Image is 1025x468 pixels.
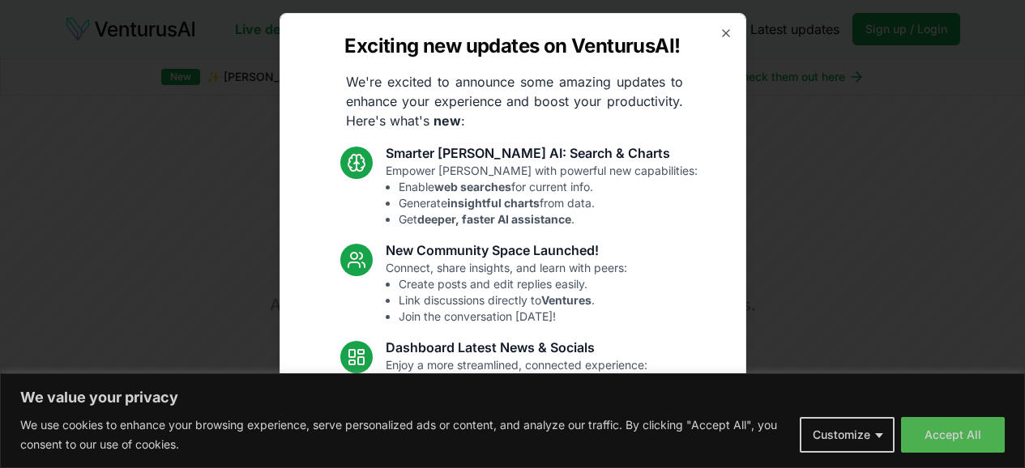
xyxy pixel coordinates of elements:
[386,435,650,454] h3: Fixes and UI Polish
[344,33,680,59] h2: Exciting new updates on VenturusAI!
[399,276,627,292] li: Create posts and edit replies easily.
[386,338,647,357] h3: Dashboard Latest News & Socials
[386,260,627,325] p: Connect, share insights, and learn with peers:
[417,212,571,226] strong: deeper, faster AI assistance
[386,143,698,163] h3: Smarter [PERSON_NAME] AI: Search & Charts
[399,406,647,422] li: See topics.
[399,211,698,228] li: Get .
[399,308,627,325] li: Join the conversation [DATE]!
[399,373,647,389] li: Standardized analysis .
[399,292,627,308] li: Link discussions directly to .
[386,163,698,228] p: Empower [PERSON_NAME] with powerful new capabilities:
[399,389,647,406] li: Access articles.
[399,195,698,211] li: Generate from data.
[516,374,592,388] strong: introductions
[434,180,511,194] strong: web searches
[438,390,550,404] strong: latest industry news
[333,72,696,130] p: We're excited to announce some amazing updates to enhance your experience and boost your producti...
[541,293,592,307] strong: Ventures
[399,179,698,195] li: Enable for current info.
[386,357,647,422] p: Enjoy a more streamlined, connected experience:
[447,196,540,210] strong: insightful charts
[433,113,461,129] strong: new
[386,240,627,260] h3: New Community Space Launched!
[419,406,550,420] strong: trending relevant social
